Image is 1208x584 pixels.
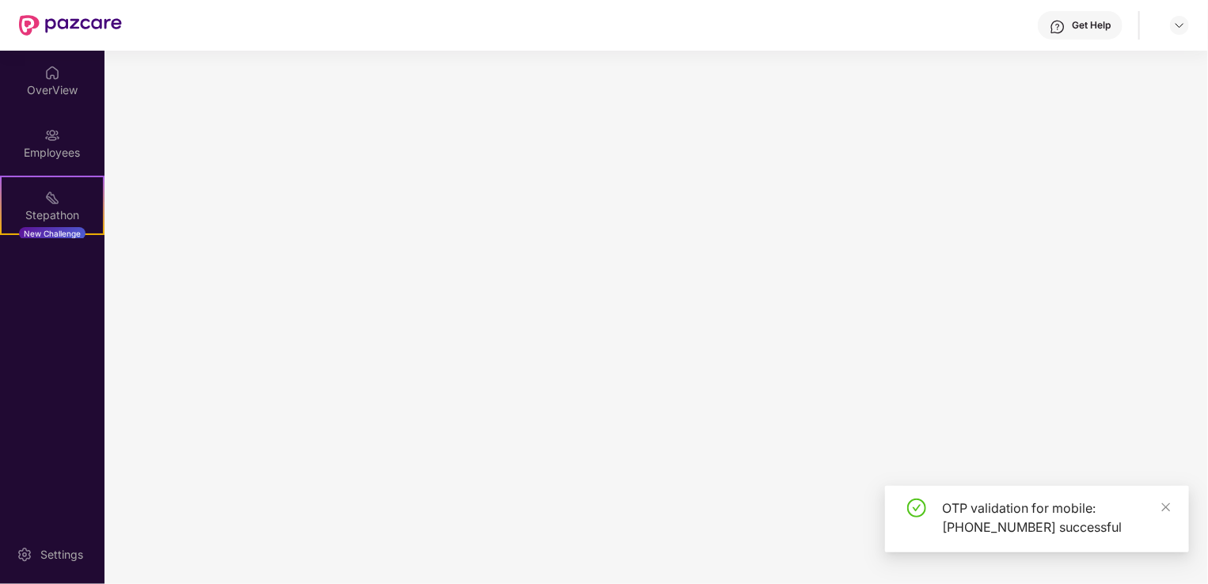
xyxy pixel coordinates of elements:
span: close [1161,502,1172,513]
div: Get Help [1072,19,1111,32]
div: Settings [36,547,88,563]
img: svg+xml;base64,PHN2ZyBpZD0iRHJvcGRvd24tMzJ4MzIiIHhtbG5zPSJodHRwOi8vd3d3LnczLm9yZy8yMDAwL3N2ZyIgd2... [1173,19,1186,32]
div: OTP validation for mobile: [PHONE_NUMBER] successful [942,499,1170,537]
img: svg+xml;base64,PHN2ZyBpZD0iRW1wbG95ZWVzIiB4bWxucz0iaHR0cDovL3d3dy53My5vcmcvMjAwMC9zdmciIHdpZHRoPS... [44,127,60,143]
span: check-circle [907,499,926,518]
div: Stepathon [2,207,103,223]
img: svg+xml;base64,PHN2ZyBpZD0iSG9tZSIgeG1sbnM9Imh0dHA6Ly93d3cudzMub3JnLzIwMDAvc3ZnIiB3aWR0aD0iMjAiIG... [44,65,60,81]
div: New Challenge [19,227,85,240]
img: svg+xml;base64,PHN2ZyBpZD0iSGVscC0zMngzMiIgeG1sbnM9Imh0dHA6Ly93d3cudzMub3JnLzIwMDAvc3ZnIiB3aWR0aD... [1050,19,1066,35]
img: New Pazcare Logo [19,15,122,36]
img: svg+xml;base64,PHN2ZyBpZD0iU2V0dGluZy0yMHgyMCIgeG1sbnM9Imh0dHA6Ly93d3cudzMub3JnLzIwMDAvc3ZnIiB3aW... [17,547,32,563]
img: svg+xml;base64,PHN2ZyB4bWxucz0iaHR0cDovL3d3dy53My5vcmcvMjAwMC9zdmciIHdpZHRoPSIyMSIgaGVpZ2h0PSIyMC... [44,190,60,206]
